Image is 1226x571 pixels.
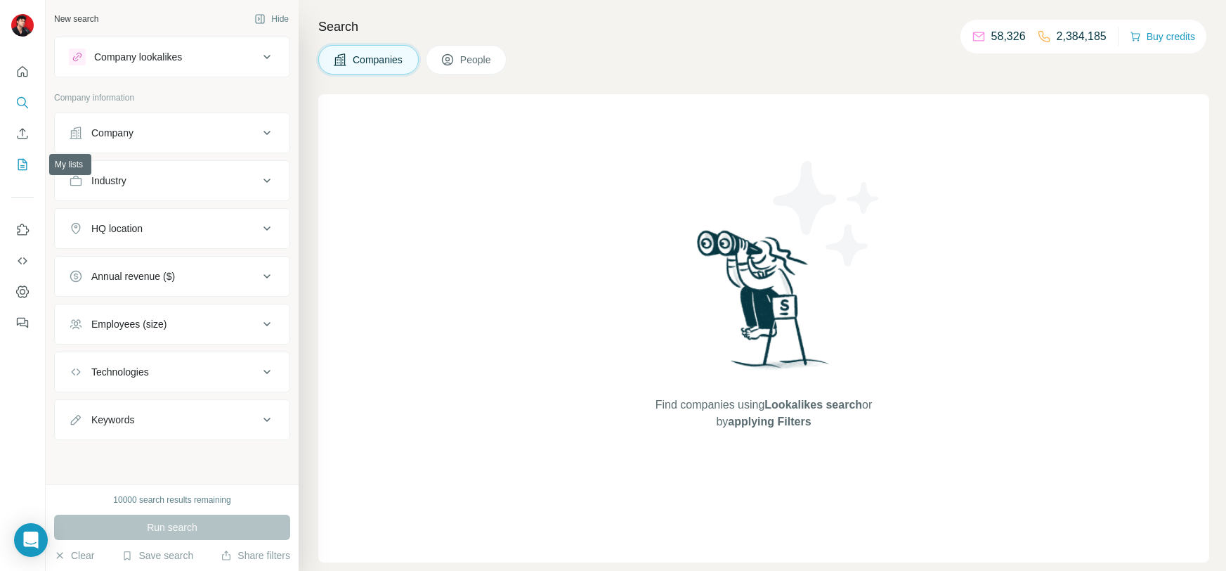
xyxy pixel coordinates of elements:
img: Surfe Illustration - Stars [764,150,890,277]
div: Annual revenue ($) [91,269,175,283]
button: Share filters [221,548,290,563]
div: New search [54,13,98,25]
h4: Search [318,17,1209,37]
img: Surfe Illustration - Woman searching with binoculars [691,226,837,383]
div: Keywords [91,413,134,427]
button: Company lookalikes [55,40,289,74]
p: 2,384,185 [1057,28,1107,45]
button: Save search [122,548,193,563]
button: Annual revenue ($) [55,259,289,293]
span: People [460,53,493,67]
button: Use Surfe on LinkedIn [11,217,34,243]
div: 10000 search results remaining [113,494,230,506]
button: Keywords [55,403,289,437]
button: Search [11,90,34,115]
div: Company [91,126,133,140]
button: Company [55,116,289,150]
span: applying Filters [728,416,811,428]
span: Companies [353,53,404,67]
button: HQ location [55,212,289,245]
button: Employees (size) [55,307,289,341]
button: Hide [244,8,299,30]
button: Clear [54,548,94,563]
div: Employees (size) [91,317,167,331]
div: Industry [91,174,126,188]
button: Enrich CSV [11,121,34,146]
div: Technologies [91,365,149,379]
button: Industry [55,164,289,198]
button: Technologies [55,355,289,389]
button: Feedback [11,310,34,335]
button: Buy credits [1130,27,1195,46]
p: Company information [54,91,290,104]
div: Open Intercom Messenger [14,523,48,557]
img: Avatar [11,14,34,37]
button: Dashboard [11,279,34,304]
p: 58,326 [991,28,1026,45]
button: My lists [11,152,34,177]
button: Use Surfe API [11,248,34,274]
span: Lookalikes search [764,399,862,411]
span: Find companies using or by [651,397,876,430]
div: HQ location [91,222,143,236]
button: Quick start [11,59,34,84]
div: Company lookalikes [94,50,182,64]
